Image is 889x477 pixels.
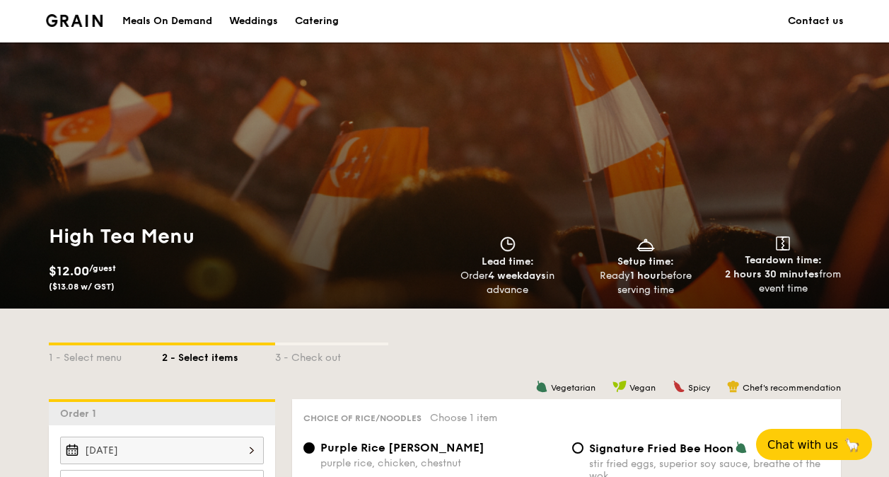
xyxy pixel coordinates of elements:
[844,437,861,453] span: 🦙
[635,236,656,252] img: icon-dish.430c3a2e.svg
[46,14,103,27] img: Grain
[482,255,534,268] span: Lead time:
[673,380,685,393] img: icon-spicy.37a8142b.svg
[320,457,561,469] div: purple rice, chicken, chestnut
[89,263,116,273] span: /guest
[497,236,518,252] img: icon-clock.2db775ea.svg
[303,442,315,454] input: Purple Rice [PERSON_NAME]purple rice, chicken, chestnut
[630,270,661,282] strong: 1 hour
[727,380,740,393] img: icon-chef-hat.a58ddaea.svg
[767,438,838,452] span: Chat with us
[688,383,710,393] span: Spicy
[756,429,872,460] button: Chat with us🦙
[162,345,275,365] div: 2 - Select items
[46,14,103,27] a: Logotype
[720,268,847,296] div: from event time
[617,255,674,268] span: Setup time:
[275,345,388,365] div: 3 - Check out
[735,441,748,454] img: icon-vegetarian.fe4039eb.svg
[49,282,115,292] span: ($13.08 w/ GST)
[49,345,162,365] div: 1 - Select menu
[535,380,548,393] img: icon-vegetarian.fe4039eb.svg
[49,224,439,249] h1: High Tea Menu
[49,263,89,279] span: $12.00
[572,442,583,454] input: Signature Fried Bee Hoonstir fried eggs, superior soy sauce, breathe of the wok
[488,270,546,282] strong: 4 weekdays
[776,236,790,251] img: icon-teardown.65201eee.svg
[582,269,709,297] div: Ready before serving time
[612,380,627,393] img: icon-vegan.f8ff3823.svg
[303,413,422,423] span: Choice of rice/noodles
[725,268,819,280] strong: 2 hours 30 minutes
[551,383,595,393] span: Vegetarian
[60,408,102,420] span: Order 1
[745,254,822,266] span: Teardown time:
[430,412,497,424] span: Choose 1 item
[60,437,264,464] input: Event date
[629,383,656,393] span: Vegan
[445,269,571,297] div: Order in advance
[743,383,841,393] span: Chef's recommendation
[589,442,733,455] span: Signature Fried Bee Hoon
[320,441,484,454] span: Purple Rice [PERSON_NAME]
